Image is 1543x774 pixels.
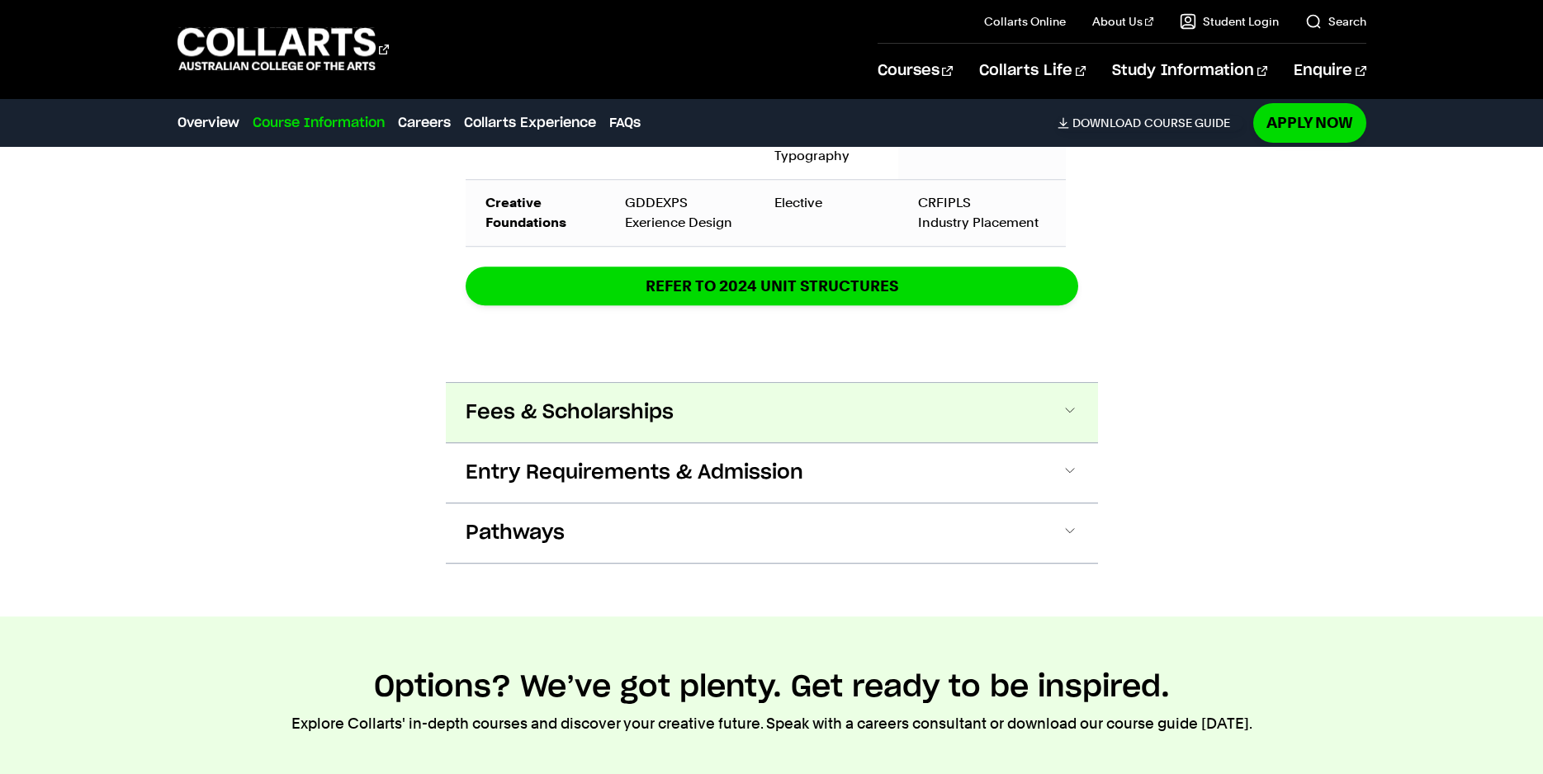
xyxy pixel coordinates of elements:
a: Courses [878,44,953,98]
a: About Us [1092,13,1153,30]
a: Collarts Online [984,13,1066,30]
span: Entry Requirements & Admission [466,460,803,486]
a: Apply Now [1253,103,1366,142]
a: REFER TO 2024 unit structures [466,267,1078,305]
strong: Creative Foundations [485,195,566,230]
a: Course Information [253,113,385,133]
div: CRFIPLS Industry Placement [918,193,1046,233]
span: Fees & Scholarships [466,399,674,426]
a: Collarts Experience [464,113,596,133]
h2: Options? We’ve got plenty. Get ready to be inspired. [374,669,1170,706]
a: Careers [398,113,451,133]
td: Elective [755,179,897,246]
button: Fees & Scholarships [446,383,1098,442]
a: DownloadCourse Guide [1058,116,1243,130]
button: Entry Requirements & Admission [446,443,1098,503]
a: Study Information [1112,44,1267,98]
div: Go to homepage [177,26,389,73]
td: GDDEXPS Exerience Design [605,179,755,246]
button: Pathways [446,503,1098,563]
p: Explore Collarts' in-depth courses and discover your creative future. Speak with a careers consul... [291,712,1252,735]
a: Enquire [1294,44,1366,98]
a: FAQs [609,113,641,133]
span: Download [1072,116,1141,130]
span: Pathways [466,520,565,546]
a: Student Login [1180,13,1279,30]
a: Overview [177,113,239,133]
a: Collarts Life [979,44,1086,98]
a: Search [1305,13,1366,30]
